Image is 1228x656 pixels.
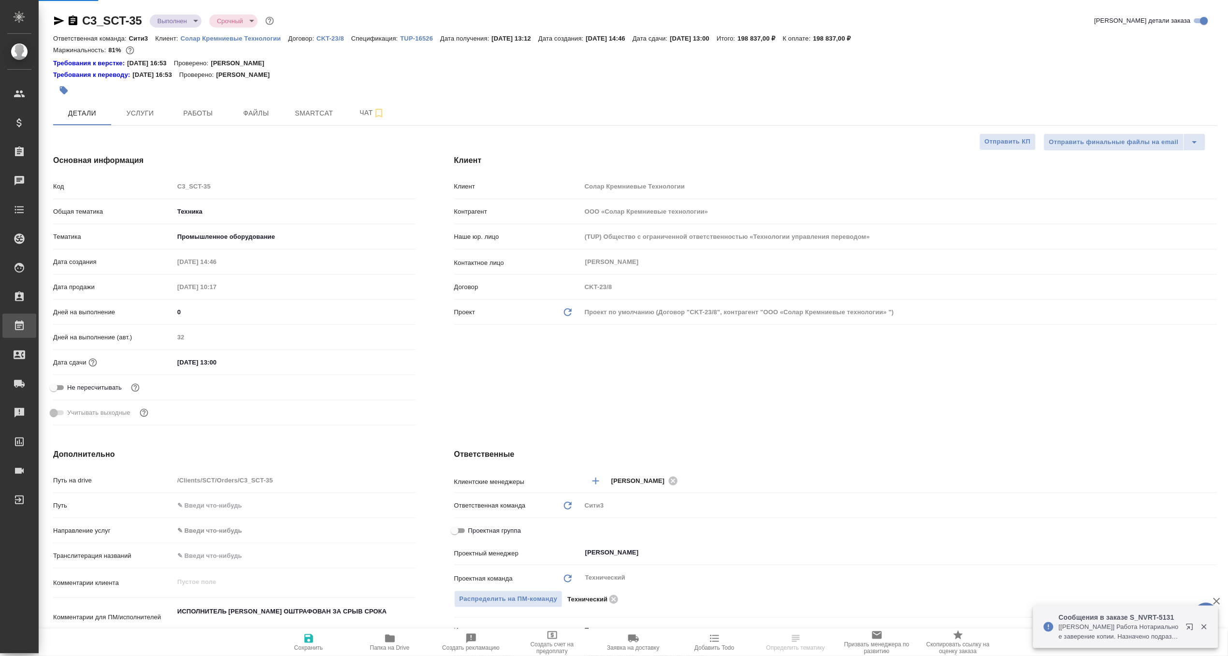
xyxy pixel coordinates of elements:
button: Определить тематику [755,629,837,656]
button: Скопировать ссылку [67,15,79,27]
div: ✎ Введи что-нибудь [177,526,404,536]
p: Клиент: [155,35,180,42]
button: Призвать менеджера по развитию [837,629,918,656]
div: Выполнен [209,15,258,28]
input: ✎ Введи что-нибудь [174,498,416,512]
p: Код [53,182,174,191]
p: Проверено: [174,58,211,68]
p: Договор: [288,35,317,42]
p: Транслитерация названий [53,551,174,561]
p: Дата продажи [53,282,174,292]
p: К оплате: [783,35,813,42]
p: CKT-23/8 [317,35,351,42]
span: Smartcat [291,107,337,119]
button: Срочный [214,17,246,25]
p: Клиент [454,182,581,191]
p: Дней на выполнение [53,307,174,317]
button: 🙏 [1194,603,1218,627]
span: [PERSON_NAME] детали заказа [1095,16,1191,26]
button: 31550.77 RUB; [124,44,136,57]
p: Солар Кремниевые Технологии [181,35,289,42]
p: [DATE] 16:53 [132,70,179,80]
p: [DATE] 13:12 [491,35,538,42]
button: Распределить на ПМ-команду [454,591,563,608]
p: 198 837,00 ₽ [813,35,858,42]
span: Папка на Drive [370,644,410,651]
button: Open [1212,552,1214,554]
input: ✎ Введи что-нибудь [174,549,416,563]
a: CKT-23/8 [317,34,351,42]
p: TUP-16526 [400,35,440,42]
button: Заявка на доставку [593,629,674,656]
button: Выполнен [155,17,190,25]
span: Распределить на ПМ-команду [460,594,558,605]
span: Создать рекламацию [442,644,500,651]
a: C3_SCT-35 [82,14,142,27]
input: Пустое поле [174,255,259,269]
button: Закрыть [1194,623,1214,631]
input: Пустое поле [581,179,1217,193]
span: Определить тематику [766,644,825,651]
button: Папка на Drive [349,629,431,656]
span: Отправить КП [985,136,1031,147]
button: Доп статусы указывают на важность/срочность заказа [263,15,276,27]
p: Проектный менеджер [454,549,581,558]
span: Заявка на доставку [607,644,659,651]
span: В заказе уже есть ответственный ПМ или ПМ группа [454,591,563,608]
textarea: ИСПОЛНИТЕЛЬ [PERSON_NAME] ОШТРАФОВАН ЗА СРЫВ СРОКА [174,603,416,629]
input: ✎ Введи что-нибудь [174,305,416,319]
button: Скопировать ссылку для ЯМессенджера [53,15,65,27]
p: [PERSON_NAME] [216,70,277,80]
p: [DATE] 14:46 [586,35,633,42]
svg: Подписаться [373,107,385,119]
p: [PERSON_NAME] [211,58,272,68]
button: Скопировать ссылку на оценку заказа [918,629,999,656]
div: Техника [174,204,416,220]
p: 198 837,00 ₽ [738,35,783,42]
span: Создать счет на предоплату [518,641,587,655]
p: Итого: [717,35,737,42]
span: Чат [349,107,395,119]
h4: Ответственные [454,449,1217,460]
div: Нажми, чтобы открыть папку с инструкцией [53,70,132,80]
p: Контактное лицо [454,258,581,268]
h4: Дополнительно [53,449,416,460]
input: Пустое поле [174,179,416,193]
button: Открыть в новой вкладке [1180,617,1203,641]
p: Сообщения в заказе S_NVRT-5131 [1059,612,1180,622]
p: Клиентские менеджеры [454,477,581,487]
a: TUP-16526 [400,34,440,42]
p: Проверено: [179,70,217,80]
button: Отправить финальные файлы на email [1044,133,1184,151]
div: Выполнен [150,15,202,28]
p: [[PERSON_NAME]] Работа Нотариальное заверение копии. Назначено подразделение "Сертифай" [1059,622,1180,641]
span: Проектная группа [468,526,521,536]
span: Отправить финальные файлы на email [1049,137,1179,148]
div: Промышленное оборудование [174,229,416,245]
p: Контрагент [454,207,581,217]
button: Добавить менеджера [584,469,607,493]
p: Дата сдачи [53,358,87,367]
span: Скопировать ссылку на оценку заказа [924,641,993,655]
span: Работы [175,107,221,119]
span: Сохранить [294,644,323,651]
input: Пустое поле [581,204,1217,219]
div: Нажми, чтобы открыть папку с инструкцией [53,58,127,68]
p: Ответственная команда: [53,35,129,42]
p: [DATE] 16:53 [127,58,174,68]
div: ✎ Введи что-нибудь [174,523,416,539]
h4: Клиент [454,155,1217,166]
div: split button [1044,133,1206,151]
p: Маржинальность: [53,46,108,54]
button: Добавить тэг [53,80,74,101]
button: Отправить КП [980,133,1036,150]
input: Пустое поле [174,330,416,344]
p: Проектная команда [454,574,513,583]
span: Учитывать выходные [67,408,130,418]
span: Призвать менеджера по развитию [842,641,912,655]
p: Комментарии для ПМ/исполнителей [53,612,174,622]
a: Требования к переводу: [53,70,132,80]
div: Прочее [581,622,1217,639]
button: Создать счет на предоплату [512,629,593,656]
span: [PERSON_NAME] [611,476,671,486]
